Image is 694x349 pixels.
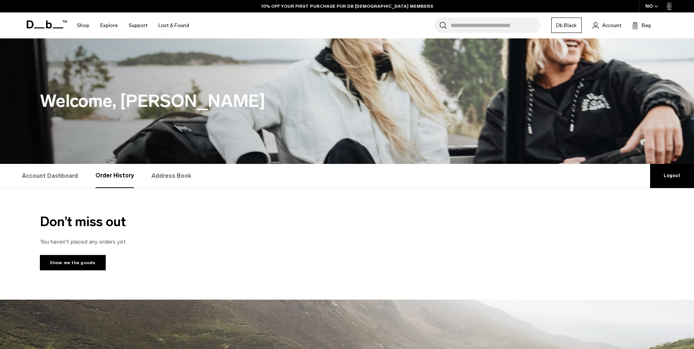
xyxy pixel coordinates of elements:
nav: Main Navigation [71,12,195,38]
a: Show me the goods [40,255,106,270]
a: Account Dashboard [22,164,78,188]
a: Logout [650,164,694,188]
h2: Don’t miss out [40,212,654,232]
p: You haven't placed any orders yet. [40,237,654,246]
a: Explore [100,12,118,38]
a: Order History [95,164,134,188]
a: Shop [77,12,89,38]
button: Bag [632,21,651,30]
h1: Welcome, [PERSON_NAME] [40,88,654,114]
a: 10% OFF YOUR FIRST PURCHASE FOR DB [DEMOGRAPHIC_DATA] MEMBERS [261,3,433,10]
span: Bag [642,22,651,29]
a: Db Black [551,18,582,33]
span: Account [602,22,621,29]
a: Support [129,12,147,38]
a: Lost & Found [158,12,189,38]
a: Account [593,21,621,30]
a: Address Book [151,164,191,188]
